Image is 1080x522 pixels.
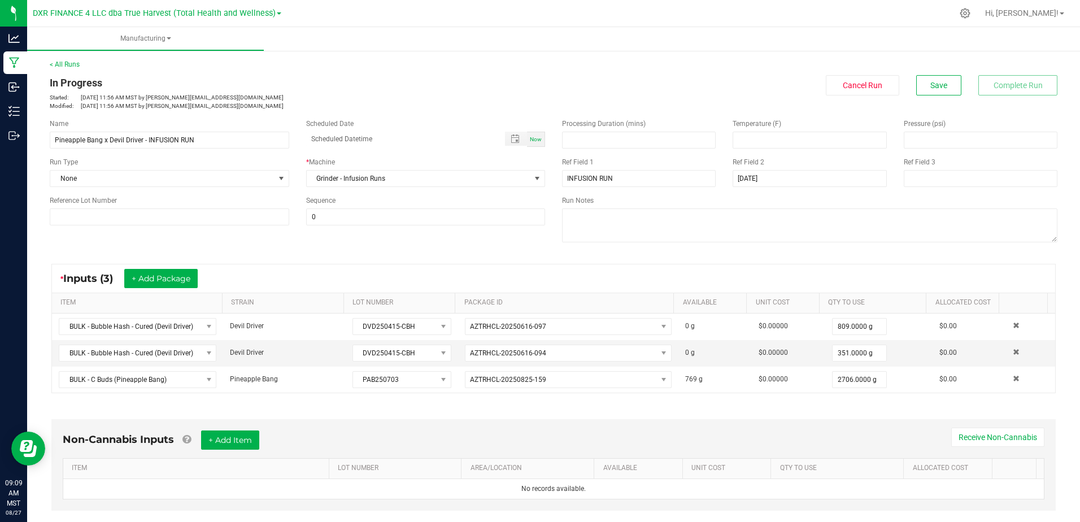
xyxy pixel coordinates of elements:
span: Hi, [PERSON_NAME]! [985,8,1059,18]
td: No records available. [63,479,1044,499]
button: Complete Run [978,75,1057,95]
span: Temperature (F) [733,120,781,128]
span: $0.00 [939,349,957,356]
a: AVAILABLESortable [683,298,742,307]
p: 09:09 AM MST [5,478,22,508]
span: Grinder - Infusion Runs [307,171,531,186]
span: Inputs (3) [63,272,124,285]
span: Started: [50,93,81,102]
span: Sequence [306,197,336,205]
a: Sortable [1008,298,1043,307]
a: Allocated CostSortable [935,298,995,307]
span: Devil Driver [230,322,264,330]
a: PACKAGE IDSortable [464,298,669,307]
iframe: Resource center [11,432,45,466]
span: Complete Run [994,81,1043,90]
a: Add Non-Cannabis items that were also consumed in the run (e.g. gloves and packaging); Also add N... [182,433,191,446]
a: ITEMSortable [60,298,217,307]
span: NO DATA FOUND [59,345,216,362]
p: [DATE] 11:56 AM MST by [PERSON_NAME][EMAIL_ADDRESS][DOMAIN_NAME] [50,102,545,110]
a: Allocated CostSortable [913,464,988,473]
a: < All Runs [50,60,80,68]
input: Scheduled Datetime [306,132,494,146]
span: AZTRHCL-20250825-159 [470,376,546,384]
span: Processing Duration (mins) [562,120,646,128]
span: Reference Lot Number [50,197,117,205]
span: $0.00000 [759,322,788,330]
a: ITEMSortable [72,464,324,473]
span: DXR FINANCE 4 LLC dba True Harvest (Total Health and Wellness) [33,8,276,18]
button: Save [916,75,961,95]
span: Ref Field 3 [904,158,935,166]
span: NO DATA FOUND [465,318,672,335]
a: Manufacturing [27,27,264,51]
span: BULK - Bubble Hash - Cured (Devil Driver) [59,319,202,334]
span: Pineapple Bang [230,375,278,383]
span: $0.00000 [759,375,788,383]
div: Manage settings [958,8,972,19]
span: Ref Field 2 [733,158,764,166]
a: LOT NUMBERSortable [352,298,451,307]
span: Cancel Run [843,81,882,90]
span: DVD250415-CBH [353,345,437,361]
button: + Add Package [124,269,198,288]
span: $0.00 [939,322,957,330]
span: Non-Cannabis Inputs [63,433,174,446]
span: g [691,349,695,356]
span: PAB250703 [353,372,437,388]
span: NO DATA FOUND [59,371,216,388]
p: 08/27 [5,508,22,517]
span: g [699,375,703,383]
inline-svg: Analytics [8,33,20,44]
span: Ref Field 1 [562,158,594,166]
inline-svg: Manufacturing [8,57,20,68]
span: None [50,171,275,186]
inline-svg: Inbound [8,81,20,93]
span: 769 [685,375,697,383]
span: Scheduled Date [306,120,354,128]
inline-svg: Outbound [8,130,20,141]
div: In Progress [50,75,545,90]
span: Save [930,81,947,90]
span: NO DATA FOUND [59,318,216,335]
button: Receive Non-Cannabis [951,428,1044,447]
span: Now [530,136,542,142]
span: Run Notes [562,197,594,205]
span: Modified: [50,102,81,110]
a: STRAINSortable [231,298,339,307]
span: Run Type [50,157,78,167]
span: Pressure (psi) [904,120,946,128]
span: DVD250415-CBH [353,319,437,334]
span: AZTRHCL-20250616-094 [470,349,546,357]
a: Unit CostSortable [756,298,815,307]
span: $0.00 [939,375,957,383]
span: Machine [309,158,335,166]
a: QTY TO USESortable [780,464,899,473]
p: [DATE] 11:56 AM MST by [PERSON_NAME][EMAIL_ADDRESS][DOMAIN_NAME] [50,93,545,102]
span: BULK - C Buds (Pineapple Bang) [59,372,202,388]
span: Toggle popup [505,132,527,146]
span: Name [50,120,68,128]
span: $0.00000 [759,349,788,356]
span: AZTRHCL-20250616-097 [470,323,546,330]
inline-svg: Inventory [8,106,20,117]
a: Sortable [1001,464,1032,473]
span: 0 [685,349,689,356]
a: LOT NUMBERSortable [338,464,457,473]
a: AREA/LOCATIONSortable [471,464,590,473]
span: NO DATA FOUND [465,345,672,362]
button: + Add Item [201,430,259,450]
span: g [691,322,695,330]
a: QTY TO USESortable [828,298,921,307]
span: Manufacturing [27,34,264,43]
a: AVAILABLESortable [603,464,678,473]
span: Devil Driver [230,349,264,356]
button: Cancel Run [826,75,899,95]
span: 0 [685,322,689,330]
a: Unit CostSortable [691,464,767,473]
span: BULK - Bubble Hash - Cured (Devil Driver) [59,345,202,361]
